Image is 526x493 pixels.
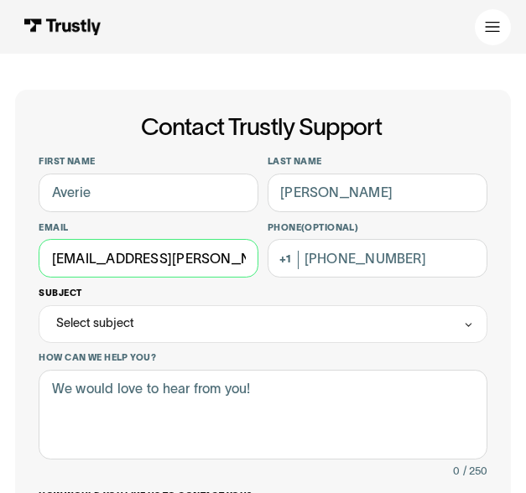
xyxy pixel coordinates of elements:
[39,221,258,233] label: Email
[35,114,487,140] h1: Contact Trustly Support
[268,155,487,167] label: Last name
[39,239,258,278] input: alex@mail.com
[268,174,487,212] input: Howard
[39,351,487,363] label: How can we help you?
[39,155,258,167] label: First name
[39,287,487,298] label: Subject
[39,174,258,212] input: Alex
[23,18,102,35] img: Trustly Logo
[453,463,460,480] div: 0
[301,222,358,232] span: (Optional)
[463,463,487,480] div: / 250
[268,239,487,278] input: (555) 555-5555
[56,314,134,332] div: Select subject
[268,221,487,233] label: Phone
[39,305,487,343] div: Select subject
